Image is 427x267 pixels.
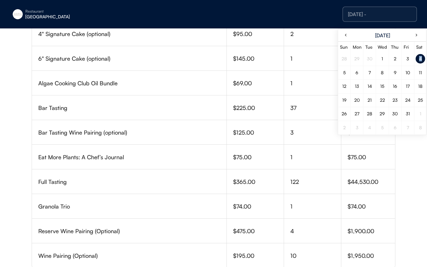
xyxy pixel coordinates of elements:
div: [DATE] [375,33,390,38]
div: 31 [406,112,410,116]
div: Algae Cooking Club Oil Bundle [38,80,226,86]
div: $1,950.00 [348,253,395,258]
div: 30 [392,112,398,116]
div: $145.00 [233,56,284,61]
div: Reserve Wine Pairing (Optional) [38,228,226,234]
div: $1,900.00 [348,228,395,234]
div: 15 [380,84,384,88]
div: Sun [340,45,349,49]
div: 9 [394,70,397,75]
div: 122 [290,179,341,185]
div: 5 [381,125,384,130]
div: Eat More Plants: A Chef’s Journal [38,154,226,160]
div: 24 [405,98,411,102]
div: 4 [368,125,371,130]
div: 6" Signature Cake (optional) [38,56,226,61]
div: 7 [368,70,371,75]
div: 25 [418,98,423,102]
div: 14 [368,84,372,88]
div: 29 [354,57,360,61]
div: Full Tasting [38,179,226,185]
div: 23 [393,98,398,102]
div: 2 [394,57,396,61]
div: Thu [391,45,399,49]
div: Sat [416,45,425,49]
div: Restaurant [25,9,105,13]
div: $475.00 [233,228,284,234]
div: Fri [404,45,412,49]
div: 20 [354,98,360,102]
div: 4 [290,228,341,234]
div: Mon [353,45,362,49]
div: 4" Signature Cake (optional) [38,31,226,37]
div: 18 [418,84,423,88]
div: 3 [290,130,341,135]
div: $75.00 [348,154,395,160]
div: 10 [405,70,410,75]
div: Bar Tasting [38,105,226,111]
div: 21 [368,98,372,102]
div: 1 [290,154,341,160]
div: $365.00 [233,179,284,185]
div: Granola Trio [38,203,226,209]
div: 3 [356,125,358,130]
div: 27 [355,112,359,116]
div: 12 [342,84,346,88]
div: 29 [380,112,385,116]
div: $74.00 [348,203,395,209]
div: $375.00 [348,130,395,135]
div: 16 [393,84,397,88]
div: 22 [380,98,385,102]
div: 28 [367,112,372,116]
div: Wine Pairing (Optional) [38,253,226,258]
div: $225.00 [233,105,284,111]
div: 5 [343,70,346,75]
div: 2 [343,125,346,130]
div: [DATE] - [348,12,412,17]
div: 4 [419,57,422,61]
div: 6 [356,70,358,75]
img: eleven-madison-park-new-york-ny-logo-1.jpg [13,9,23,19]
div: 3 [406,57,409,61]
div: 26 [342,112,347,116]
div: $69.00 [233,80,284,86]
div: 1 [290,203,341,209]
div: 37 [290,105,341,111]
div: [GEOGRAPHIC_DATA] [25,15,105,19]
div: $195.00 [233,253,284,258]
div: 19 [342,98,347,102]
div: 1 [381,57,383,61]
div: $74.00 [233,203,284,209]
div: $75.00 [233,154,284,160]
div: 6 [394,125,397,130]
div: Bar Tasting Wine Pairing (optional) [38,130,226,135]
div: 28 [342,57,347,61]
div: 30 [367,57,373,61]
div: Tue [365,45,374,49]
div: 8 [381,70,384,75]
div: $95.00 [233,31,284,37]
div: Wed [378,45,387,49]
div: 1 [290,80,341,86]
div: $44,530.00 [348,179,395,185]
div: 11 [419,70,422,75]
div: 2 [290,31,341,37]
div: 7 [407,125,409,130]
div: 13 [355,84,359,88]
div: $125.00 [233,130,284,135]
div: 1 [420,112,421,116]
div: 8 [419,125,422,130]
div: 10 [290,253,341,258]
div: 1 [290,56,341,61]
div: 17 [406,84,410,88]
